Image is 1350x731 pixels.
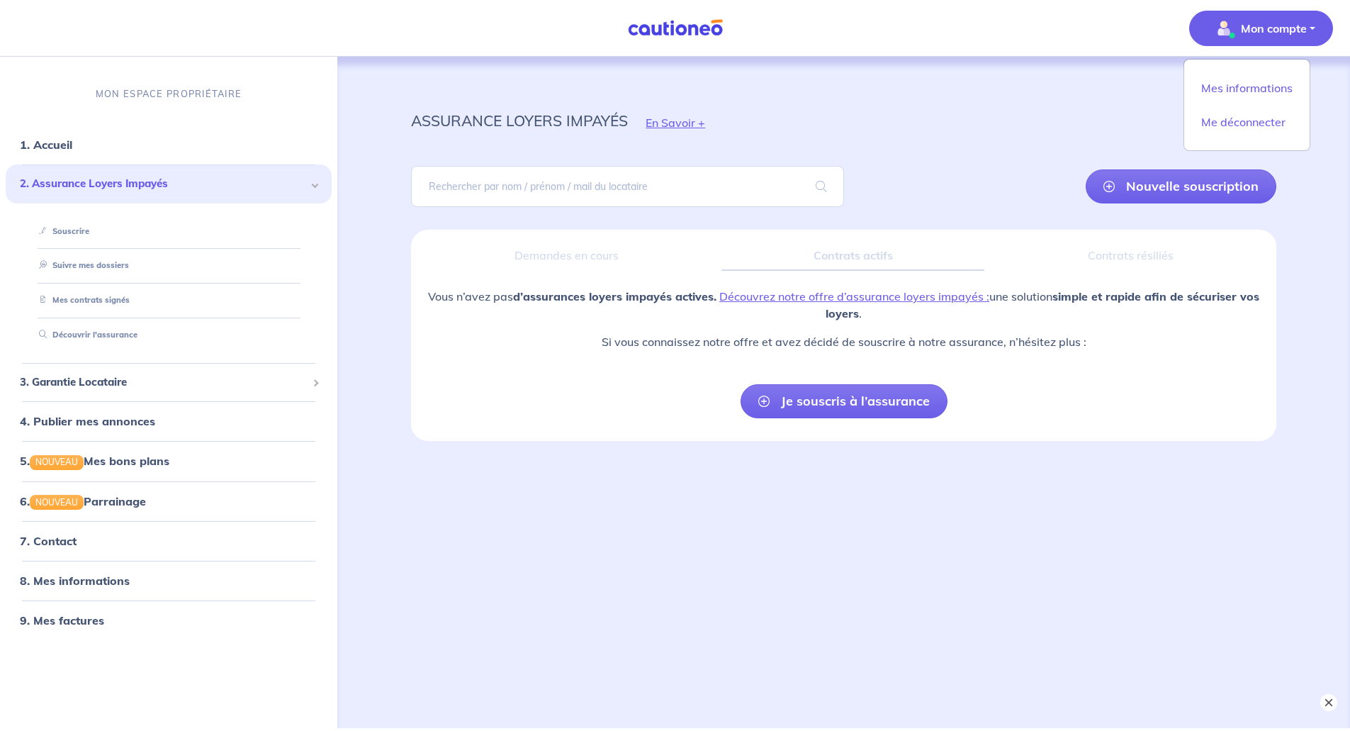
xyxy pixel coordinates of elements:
strong: d’assurances loyers impayés actives. [513,289,716,303]
a: 6.NOUVEAUParrainage [20,494,146,508]
p: MON ESPACE PROPRIÉTAIRE [96,87,242,101]
div: 5.NOUVEAUMes bons plans [6,447,332,475]
div: 4. Publier mes annonces [6,407,332,435]
p: Vous n’avez pas une solution . [422,288,1265,322]
a: Découvrez notre offre d’assurance loyers impayés : [719,289,989,303]
div: illu_account_valid_menu.svgMon compte [1183,59,1310,151]
div: 8. Mes informations [6,567,332,595]
img: illu_account_valid_menu.svg [1213,17,1235,40]
div: Souscrire [23,220,315,243]
a: Nouvelle souscription [1086,169,1276,203]
span: 3. Garantie Locataire [20,374,307,391]
div: Découvrir l'assurance [23,323,315,347]
div: 9. Mes factures [6,606,332,635]
div: Suivre mes dossiers [23,255,315,278]
a: 7. Contact [20,534,77,548]
a: Je souscris à l’assurance [741,384,947,418]
a: Me déconnecter [1190,111,1304,133]
div: Mes contrats signés [23,289,315,312]
button: × [1320,694,1337,711]
div: 1. Accueil [6,130,332,159]
a: 5.NOUVEAUMes bons plans [20,454,169,468]
button: En Savoir + [628,102,723,143]
p: Si vous connaissez notre offre et avez décidé de souscrire à notre assurance, n’hésitez plus : [422,333,1265,350]
a: Découvrir l'assurance [33,330,137,340]
p: Mon compte [1241,20,1307,37]
div: 2. Assurance Loyers Impayés [6,164,332,203]
p: assurance loyers impayés [411,108,628,133]
a: Souscrire [33,226,89,236]
a: 1. Accueil [20,138,72,152]
a: Suivre mes dossiers [33,261,129,271]
div: 6.NOUVEAUParrainage [6,487,332,515]
span: search [799,167,844,206]
a: 4. Publier mes annonces [20,414,155,428]
a: Mes contrats signés [33,295,130,305]
div: 7. Contact [6,527,332,555]
button: illu_account_valid_menu.svgMon compte [1189,11,1333,46]
a: 8. Mes informations [20,574,130,588]
a: 9. Mes factures [20,613,104,627]
span: 2. Assurance Loyers Impayés [20,176,307,192]
img: Cautioneo [622,19,729,37]
input: Rechercher par nom / prénom / mail du locataire [411,166,843,207]
div: 3. Garantie Locataire [6,369,332,396]
a: Mes informations [1190,77,1304,99]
